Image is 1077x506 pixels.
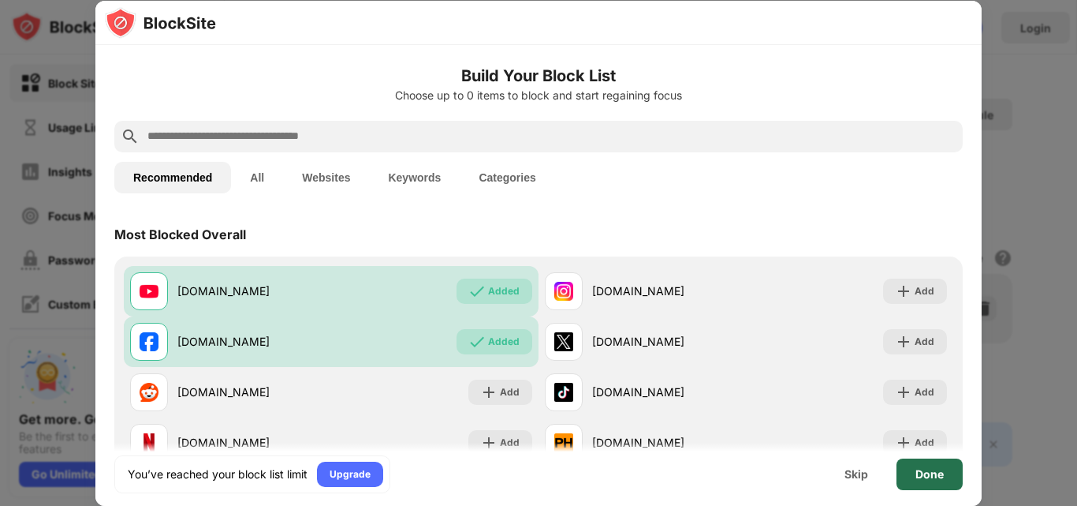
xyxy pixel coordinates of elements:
img: favicons [554,383,573,402]
img: favicons [140,433,158,452]
div: Skip [844,468,868,481]
div: [DOMAIN_NAME] [177,283,331,299]
div: Choose up to 0 items to block and start regaining focus [114,89,963,102]
div: Add [915,384,934,400]
img: logo-blocksite.svg [105,7,216,39]
div: [DOMAIN_NAME] [592,283,746,299]
img: search.svg [121,127,140,146]
div: Add [500,435,520,451]
div: Add [915,435,934,451]
div: You’ve reached your block list limit [128,467,307,482]
div: Added [488,334,520,350]
div: [DOMAIN_NAME] [177,384,331,400]
h6: Build Your Block List [114,64,963,88]
div: Added [488,283,520,299]
div: [DOMAIN_NAME] [177,434,331,451]
div: Add [915,334,934,350]
img: favicons [140,282,158,301]
img: favicons [554,332,573,351]
div: Upgrade [330,467,371,482]
button: Keywords [369,162,460,193]
img: favicons [140,383,158,402]
button: Categories [460,162,554,193]
div: [DOMAIN_NAME] [177,333,331,350]
button: All [231,162,283,193]
div: Most Blocked Overall [114,227,246,242]
button: Websites [283,162,369,193]
div: [DOMAIN_NAME] [592,434,746,451]
div: [DOMAIN_NAME] [592,333,746,350]
button: Recommended [114,162,231,193]
img: favicons [140,332,158,351]
img: favicons [554,433,573,452]
img: favicons [554,282,573,301]
div: [DOMAIN_NAME] [592,384,746,400]
div: Add [915,283,934,299]
div: Add [500,384,520,400]
div: Done [915,468,944,481]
